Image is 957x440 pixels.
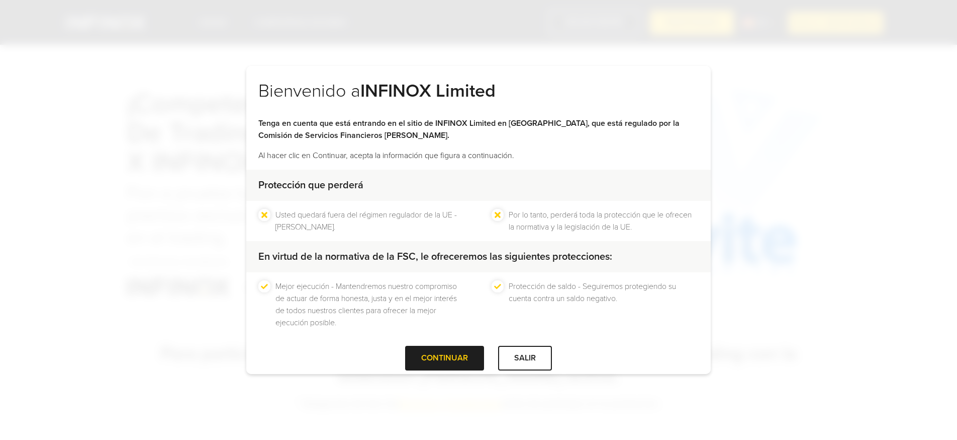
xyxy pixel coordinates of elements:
[258,251,612,263] strong: En virtud de la normativa de la FSC, le ofreceremos las siguientes protecciones:
[258,150,699,162] p: Al hacer clic en Continuar, acepta la información que figura a continuación.
[509,209,699,233] li: Por lo tanto, perderá toda la protección que le ofrecen la normativa y la legislación de la UE.
[405,346,484,371] div: CONTINUAR
[498,346,552,371] div: SALIR
[275,209,465,233] li: Usted quedará fuera del régimen regulador de la UE - [PERSON_NAME].
[258,80,699,117] h2: Bienvenido a
[509,280,699,329] li: Protección de saldo - Seguiremos protegiendo su cuenta contra un saldo negativo.
[258,179,363,191] strong: Protección que perderá
[258,118,680,140] strong: Tenga en cuenta que está entrando en el sitio de INFINOX Limited en [GEOGRAPHIC_DATA], que está r...
[275,280,465,329] li: Mejor ejecución - Mantendremos nuestro compromiso de actuar de forma honesta, justa y en el mejor...
[360,80,496,102] strong: INFINOX Limited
